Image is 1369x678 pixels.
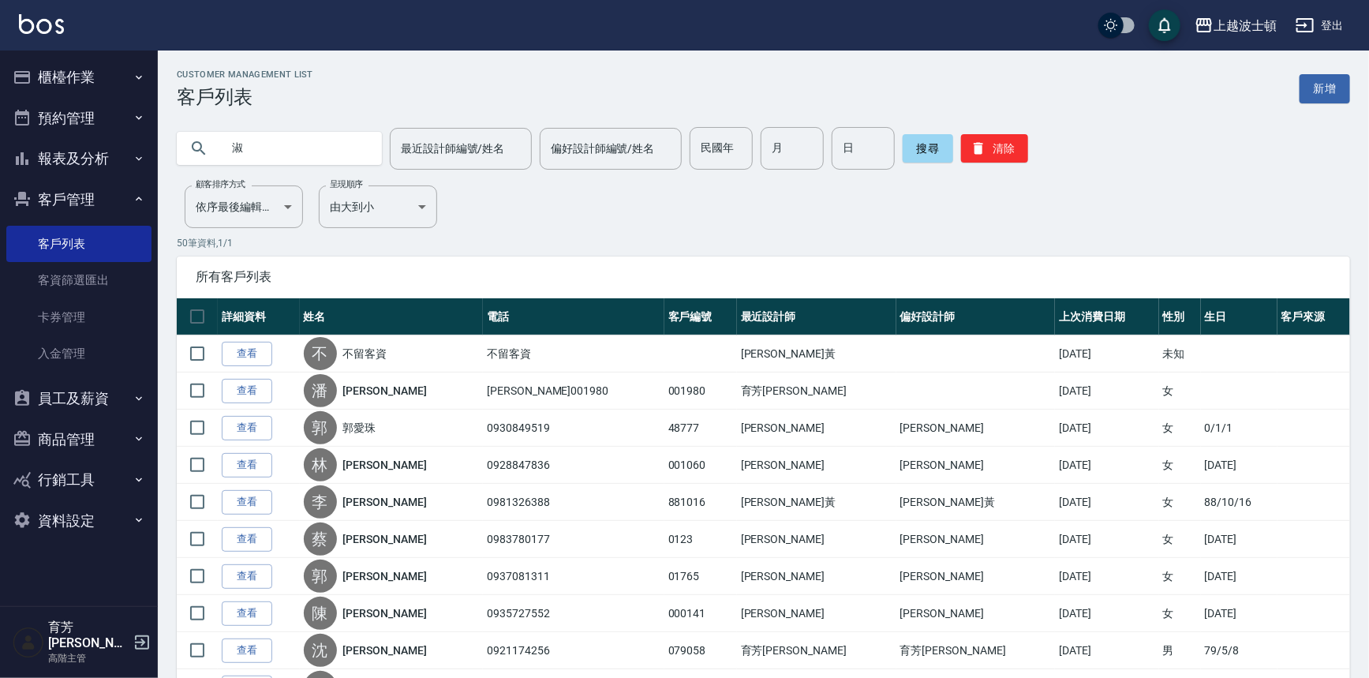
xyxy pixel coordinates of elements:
[6,57,151,98] button: 櫃檯作業
[1055,410,1158,447] td: [DATE]
[1201,410,1277,447] td: 0/1/1
[1201,447,1277,484] td: [DATE]
[6,419,151,460] button: 商品管理
[343,383,427,399] a: [PERSON_NAME]
[6,262,151,298] a: 客資篩選匯出
[737,484,896,521] td: [PERSON_NAME]黃
[1159,298,1201,335] th: 性別
[483,298,664,335] th: 電話
[222,416,272,440] a: 查看
[222,527,272,552] a: 查看
[1201,484,1277,521] td: 88/10/16
[304,411,337,444] div: 郭
[737,335,896,373] td: [PERSON_NAME]黃
[343,568,427,584] a: [PERSON_NAME]
[177,236,1350,250] p: 50 筆資料, 1 / 1
[1159,447,1201,484] td: 女
[6,299,151,335] a: 卡券管理
[48,651,129,665] p: 高階主管
[1159,521,1201,558] td: 女
[1055,595,1158,632] td: [DATE]
[343,457,427,473] a: [PERSON_NAME]
[343,605,427,621] a: [PERSON_NAME]
[1201,298,1277,335] th: 生日
[664,298,737,335] th: 客戶編號
[664,521,737,558] td: 0123
[218,298,300,335] th: 詳細資料
[1188,9,1283,42] button: 上越波士頓
[664,447,737,484] td: 001060
[1201,595,1277,632] td: [DATE]
[737,595,896,632] td: [PERSON_NAME]
[6,226,151,262] a: 客戶列表
[6,459,151,500] button: 行銷工具
[177,86,313,108] h3: 客戶列表
[304,337,337,370] div: 不
[343,642,427,658] a: [PERSON_NAME]
[304,560,337,593] div: 郭
[222,379,272,403] a: 查看
[1159,373,1201,410] td: 女
[19,14,64,34] img: Logo
[1055,373,1158,410] td: [DATE]
[1055,335,1158,373] td: [DATE]
[1159,558,1201,595] td: 女
[1055,632,1158,669] td: [DATE]
[343,420,376,436] a: 郭愛珠
[737,298,896,335] th: 最近設計師
[737,373,896,410] td: 育芳[PERSON_NAME]
[185,185,303,228] div: 依序最後編輯時間
[222,564,272,589] a: 查看
[222,601,272,626] a: 查看
[1277,298,1350,335] th: 客戶來源
[1055,558,1158,595] td: [DATE]
[737,447,896,484] td: [PERSON_NAME]
[1149,9,1180,41] button: save
[483,632,664,669] td: 0921174256
[304,374,337,407] div: 潘
[483,558,664,595] td: 0937081311
[896,595,1056,632] td: [PERSON_NAME]
[483,447,664,484] td: 0928847836
[319,185,437,228] div: 由大到小
[483,595,664,632] td: 0935727552
[1055,447,1158,484] td: [DATE]
[1201,558,1277,595] td: [DATE]
[196,178,245,190] label: 顧客排序方式
[896,521,1056,558] td: [PERSON_NAME]
[483,373,664,410] td: [PERSON_NAME]001980
[1300,74,1350,103] a: 新增
[196,269,1331,285] span: 所有客戶列表
[6,138,151,179] button: 報表及分析
[304,634,337,667] div: 沈
[6,98,151,139] button: 預約管理
[1289,11,1350,40] button: 登出
[1159,595,1201,632] td: 女
[483,521,664,558] td: 0983780177
[330,178,363,190] label: 呈現順序
[222,639,272,663] a: 查看
[343,531,427,547] a: [PERSON_NAME]
[222,490,272,515] a: 查看
[6,179,151,220] button: 客戶管理
[13,627,44,658] img: Person
[1214,16,1277,36] div: 上越波士頓
[304,597,337,630] div: 陳
[664,484,737,521] td: 881016
[664,410,737,447] td: 48777
[6,378,151,419] button: 員工及薪資
[483,484,664,521] td: 0981326388
[304,448,337,481] div: 林
[1055,521,1158,558] td: [DATE]
[222,453,272,478] a: 查看
[6,500,151,541] button: 資料設定
[48,620,129,651] h5: 育芳[PERSON_NAME]
[896,558,1056,595] td: [PERSON_NAME]
[896,447,1056,484] td: [PERSON_NAME]
[1159,335,1201,373] td: 未知
[1055,298,1158,335] th: 上次消費日期
[896,410,1056,447] td: [PERSON_NAME]
[737,410,896,447] td: [PERSON_NAME]
[1159,484,1201,521] td: 女
[896,298,1056,335] th: 偏好設計師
